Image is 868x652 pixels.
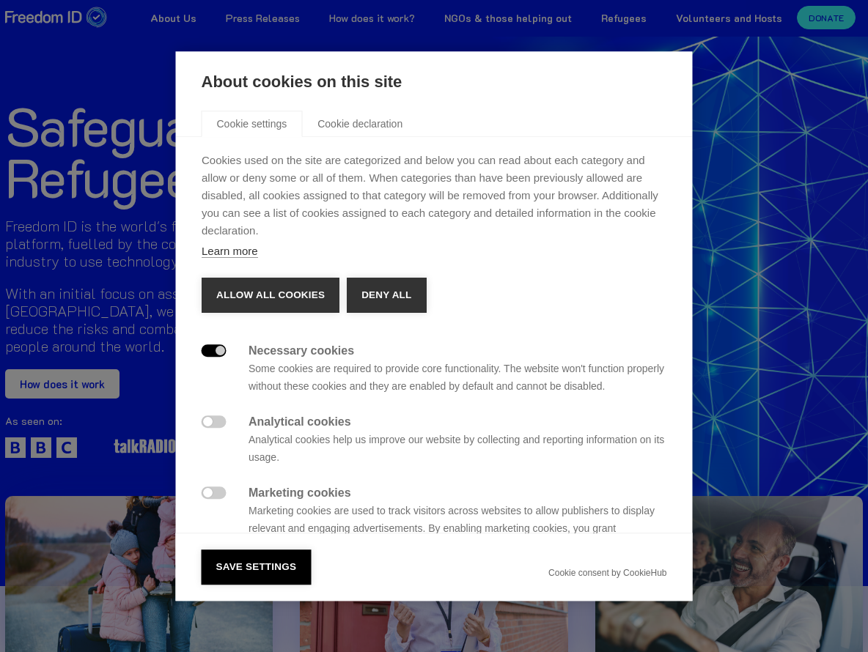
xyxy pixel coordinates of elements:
strong: Marketing cookies [249,486,351,499]
button: Save settings [202,549,312,585]
p: Marketing cookies are used to track visitors across websites to allow publishers to display relev... [249,502,667,555]
button: Allow all cookies [202,278,339,313]
p: Some cookies are required to provide core functionality. The website won't function properly with... [249,360,667,395]
a: Cookie consent by CookieHub [548,568,666,578]
label:  [202,486,227,499]
a: Learn more [202,245,258,258]
button: Deny all [347,278,426,313]
a: Cookie settings [202,111,303,137]
strong: Analytical cookies [249,415,351,428]
p: Analytical cookies help us improve our website by collecting and reporting information on its usage. [249,431,667,466]
strong: About cookies on this site [202,73,402,91]
label:  [202,415,227,428]
strong: Necessary cookies [249,344,354,357]
label:  [202,344,227,357]
a: Cookie declaration [302,111,418,137]
p: Cookies used on the site are categorized and below you can read about each category and allow or ... [202,152,667,240]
